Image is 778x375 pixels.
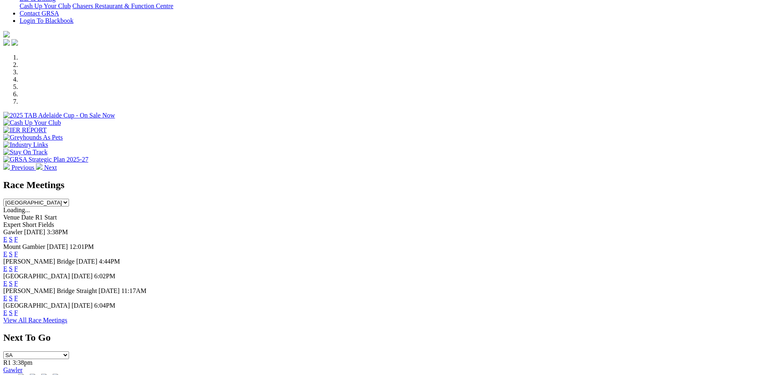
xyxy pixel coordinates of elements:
div: Bar & Dining [20,2,775,10]
a: Next [36,164,57,171]
span: 6:02PM [94,273,116,280]
a: E [3,295,7,302]
a: F [14,280,18,287]
span: Mount Gambier [3,243,45,250]
a: Cash Up Your Club [20,2,71,9]
a: Contact GRSA [20,10,59,17]
span: [DATE] [71,273,93,280]
img: twitter.svg [11,39,18,46]
img: IER REPORT [3,126,47,134]
a: E [3,265,7,272]
img: facebook.svg [3,39,10,46]
span: 4:44PM [99,258,120,265]
img: Cash Up Your Club [3,119,61,126]
img: Stay On Track [3,149,47,156]
span: R1 Start [35,214,57,221]
span: Fields [38,221,54,228]
a: E [3,309,7,316]
a: E [3,236,7,243]
span: [DATE] [76,258,98,265]
span: [DATE] [24,229,45,235]
a: F [14,236,18,243]
a: Chasers Restaurant & Function Centre [72,2,173,9]
a: S [9,236,13,243]
img: Industry Links [3,141,48,149]
a: View All Race Meetings [3,317,67,324]
a: F [14,265,18,272]
span: Date [21,214,33,221]
span: 11:17AM [121,287,147,294]
img: Greyhounds As Pets [3,134,63,141]
a: E [3,280,7,287]
a: F [14,251,18,257]
span: 6:04PM [94,302,116,309]
span: [DATE] [47,243,68,250]
h2: Race Meetings [3,180,775,191]
span: Next [44,164,57,171]
img: GRSA Strategic Plan 2025-27 [3,156,88,163]
a: S [9,295,13,302]
span: 12:01PM [69,243,94,250]
a: Previous [3,164,36,171]
img: logo-grsa-white.png [3,31,10,38]
h2: Next To Go [3,332,775,343]
a: Login To Blackbook [20,17,74,24]
span: R1 [3,359,11,366]
span: [PERSON_NAME] Bridge [3,258,75,265]
span: Expert [3,221,21,228]
a: F [14,309,18,316]
span: Gawler [3,229,22,235]
span: [DATE] [71,302,93,309]
img: chevron-right-pager-white.svg [36,163,42,170]
span: [GEOGRAPHIC_DATA] [3,273,70,280]
a: S [9,309,13,316]
a: F [14,295,18,302]
span: 3:38PM [47,229,68,235]
a: S [9,265,13,272]
a: Gawler [3,366,22,373]
a: E [3,251,7,257]
span: Short [22,221,37,228]
span: Previous [11,164,34,171]
span: [GEOGRAPHIC_DATA] [3,302,70,309]
span: 3:38pm [13,359,33,366]
span: [PERSON_NAME] Bridge Straight [3,287,97,294]
a: S [9,280,13,287]
img: chevron-left-pager-white.svg [3,163,10,170]
span: [DATE] [98,287,120,294]
a: S [9,251,13,257]
span: Loading... [3,206,30,213]
span: Venue [3,214,20,221]
img: 2025 TAB Adelaide Cup - On Sale Now [3,112,115,119]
